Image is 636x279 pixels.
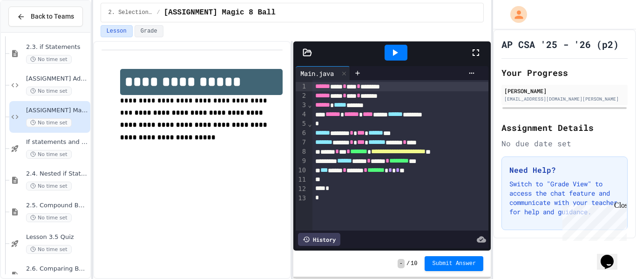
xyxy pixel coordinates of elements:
span: [ASSIGNMENT] Add Tip (LO6) [26,75,88,83]
div: Chat with us now!Close [4,4,64,59]
span: If statements and Control Flow - Quiz [26,138,88,146]
p: Switch to "Grade View" to access the chat feature and communicate with your teacher for help and ... [509,179,620,217]
span: / [406,260,410,267]
div: 1 [296,82,307,91]
div: My Account [501,4,529,25]
h1: AP CSA '25 - '26 (p2) [501,38,619,51]
div: [EMAIL_ADDRESS][DOMAIN_NAME][PERSON_NAME] [504,95,625,102]
h2: Assignment Details [501,121,628,134]
span: [ASSIGNMENT] Magic 8 Ball [164,7,276,18]
div: 8 [296,147,307,157]
button: Back to Teams [8,7,83,27]
button: Grade [135,25,163,37]
div: [PERSON_NAME] [504,87,625,95]
h2: Your Progress [501,66,628,79]
span: No time set [26,182,72,191]
iframe: chat widget [597,242,627,270]
iframe: chat widget [559,201,627,241]
div: 6 [296,129,307,138]
h3: Need Help? [509,164,620,176]
span: Fold line [307,120,312,128]
div: 10 [296,166,307,175]
span: Fold line [307,101,312,109]
span: Back to Teams [31,12,74,21]
div: Main.java [296,68,338,78]
span: Lesson 3.5 Quiz [26,233,88,241]
div: 12 [296,184,307,194]
button: Submit Answer [425,256,483,271]
span: 2.4. Nested if Statements [26,170,88,178]
span: [ASSIGNMENT] Magic 8 Ball [26,107,88,115]
span: / [157,9,160,16]
div: Main.java [296,66,350,80]
div: 11 [296,175,307,184]
span: No time set [26,150,72,159]
div: No due date set [501,138,628,149]
span: Submit Answer [432,260,476,267]
span: 2.6. Comparing Boolean Expressions ([PERSON_NAME] Laws) [26,265,88,273]
div: 5 [296,119,307,129]
div: 13 [296,194,307,203]
span: 2.3. if Statements [26,43,88,51]
span: - [398,259,405,268]
div: History [298,233,340,246]
span: 2.5. Compound Boolean Expressions [26,202,88,210]
span: No time set [26,213,72,222]
span: No time set [26,55,72,64]
span: No time set [26,87,72,95]
div: 7 [296,138,307,147]
button: Lesson [101,25,133,37]
span: 10 [411,260,417,267]
div: 9 [296,157,307,166]
div: 2 [296,91,307,101]
span: 2. Selection and Iteration [108,9,153,16]
span: No time set [26,118,72,127]
div: 3 [296,101,307,110]
span: No time set [26,245,72,254]
div: 4 [296,110,307,119]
